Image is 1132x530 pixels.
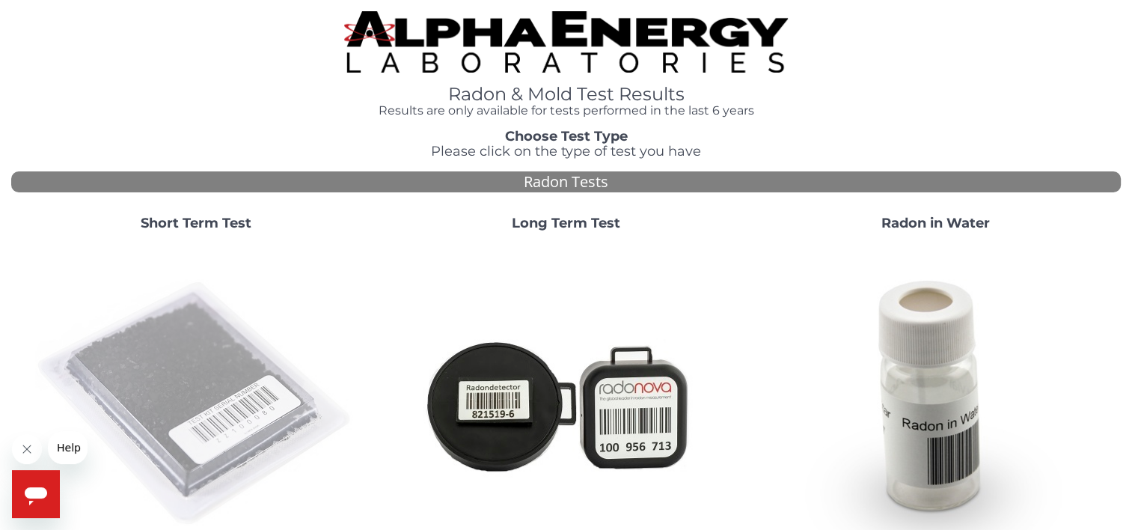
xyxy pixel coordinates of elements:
h1: Radon & Mold Test Results [344,85,788,104]
iframe: Message from company [48,431,88,464]
strong: Radon in Water [881,215,990,231]
strong: Long Term Test [512,215,620,231]
span: Please click on the type of test you have [431,143,701,159]
iframe: Button to launch messaging window [12,470,60,518]
iframe: Close message [12,434,42,464]
strong: Short Term Test [141,215,251,231]
h4: Results are only available for tests performed in the last 6 years [344,104,788,118]
div: Radon Tests [11,171,1121,193]
strong: Choose Test Type [505,128,628,144]
img: TightCrop.jpg [344,11,788,73]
